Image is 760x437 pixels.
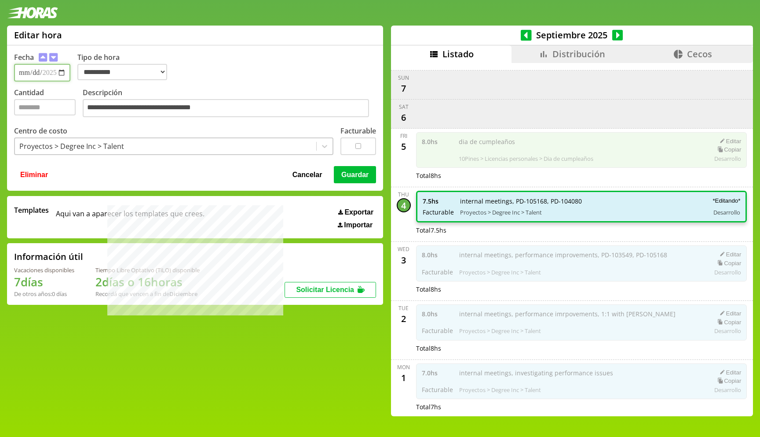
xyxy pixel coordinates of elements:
[296,286,354,293] span: Solicitar Licencia
[442,48,474,60] span: Listado
[14,126,67,136] label: Centro de costo
[14,99,76,115] input: Cantidad
[56,205,205,229] span: Aqui van a aparecer los templates que crees.
[95,274,200,290] h1: 2 días o 16 horas
[397,253,411,267] div: 3
[416,403,747,411] div: Total 7 hs
[344,221,373,229] span: Importar
[19,141,124,151] div: Proyectos > Degree Inc > Talent
[398,191,409,198] div: Thu
[14,290,74,298] div: De otros años: 0 días
[397,140,411,154] div: 5
[95,290,200,298] div: Recordá que vencen a fin de
[397,363,410,371] div: Mon
[399,103,409,111] div: Sat
[14,266,74,274] div: Vacaciones disponibles
[83,88,376,120] label: Descripción
[416,344,747,352] div: Total 8 hs
[334,166,376,183] button: Guardar
[14,205,49,215] span: Templates
[340,126,376,136] label: Facturable
[7,7,58,19] img: logotipo
[397,198,411,212] div: 4
[397,81,411,96] div: 7
[416,171,747,180] div: Total 8 hs
[18,166,51,183] button: Eliminar
[169,290,197,298] b: Diciembre
[416,285,747,293] div: Total 8 hs
[397,371,411,385] div: 1
[95,266,200,274] div: Tiempo Libre Optativo (TiLO) disponible
[77,64,167,80] select: Tipo de hora
[687,48,712,60] span: Cecos
[290,166,325,183] button: Cancelar
[336,208,376,217] button: Exportar
[14,88,83,120] label: Cantidad
[398,74,409,81] div: Sun
[391,63,753,415] div: scrollable content
[552,48,605,60] span: Distribución
[14,274,74,290] h1: 7 días
[77,52,174,81] label: Tipo de hora
[400,132,407,140] div: Fri
[83,99,369,118] textarea: Descripción
[398,304,409,312] div: Tue
[14,251,83,263] h2: Información útil
[14,29,62,41] h1: Editar hora
[397,111,411,125] div: 6
[416,226,747,234] div: Total 7.5 hs
[285,282,376,298] button: Solicitar Licencia
[532,29,612,41] span: Septiembre 2025
[397,312,411,326] div: 2
[398,245,409,253] div: Wed
[344,208,373,216] span: Exportar
[14,52,34,62] label: Fecha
